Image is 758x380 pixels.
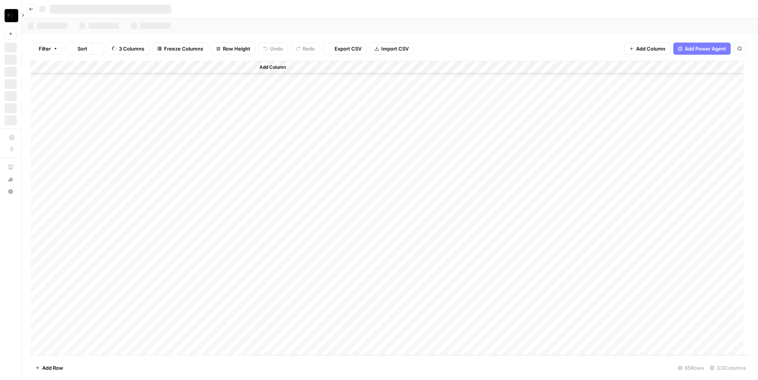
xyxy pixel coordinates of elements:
img: Paragon Intel - Bill / Ty / Colby R&D Logo [5,9,18,22]
button: Sort [66,43,92,55]
button: Undo [258,43,288,55]
button: Row Height [211,43,255,55]
span: Freeze Columns [164,45,203,52]
div: 3/3 Columns [707,362,749,374]
div: 65 Rows [675,362,707,374]
button: Export CSV [323,43,366,55]
span: Redo [303,45,315,52]
button: Workspace: Paragon Intel - Bill / Ty / Colby R&D [5,6,17,25]
span: Add Power Agent [685,45,726,52]
span: Sort [77,45,87,52]
span: 3 Columns [119,45,144,52]
div: What's new? [5,174,16,185]
span: Export CSV [335,45,362,52]
button: Filter [34,43,63,55]
span: Import CSV [381,45,409,52]
button: Freeze Columns [152,43,208,55]
button: Import CSV [370,43,414,55]
button: Add Row [31,362,68,374]
button: Add Power Agent [673,43,731,55]
span: Undo [270,45,283,52]
span: Add Row [42,364,63,372]
span: Add Column [636,45,665,52]
button: Add Column [250,62,289,72]
span: Filter [39,45,51,52]
button: Redo [291,43,320,55]
span: Row Height [223,45,250,52]
button: Add Column [624,43,670,55]
a: AirOps Academy [5,161,17,173]
button: Help + Support [5,185,17,198]
span: Add Column [259,64,286,71]
button: 3 Columns [107,43,149,55]
button: What's new? [5,173,17,185]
